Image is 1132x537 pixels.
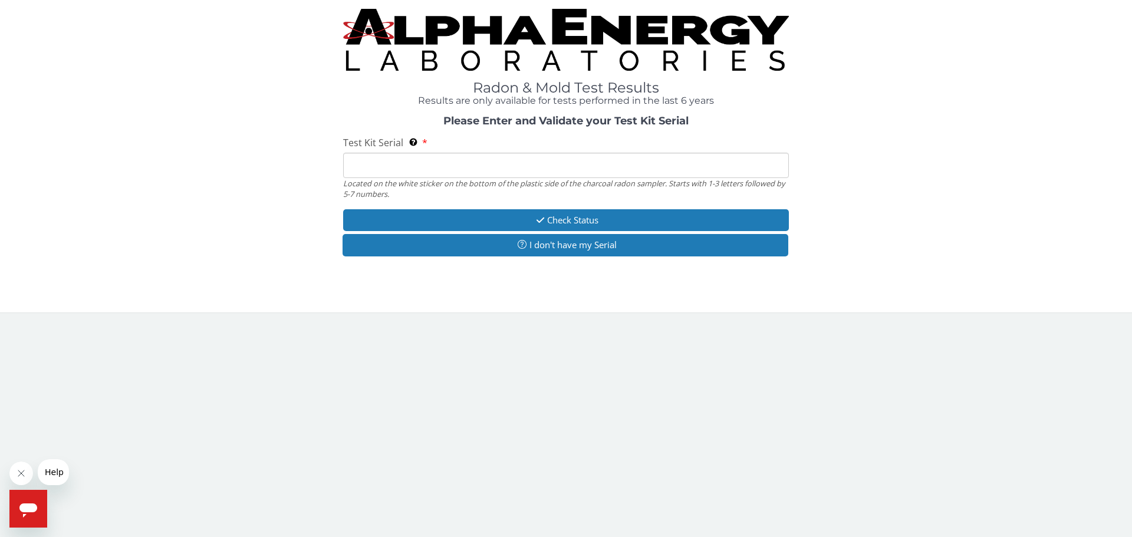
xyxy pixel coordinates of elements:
strong: Please Enter and Validate your Test Kit Serial [443,114,689,127]
img: TightCrop.jpg [343,9,789,71]
span: Test Kit Serial [343,136,403,149]
h1: Radon & Mold Test Results [343,80,789,95]
iframe: Close message [9,462,33,485]
h4: Results are only available for tests performed in the last 6 years [343,95,789,106]
div: Located on the white sticker on the bottom of the plastic side of the charcoal radon sampler. Sta... [343,178,789,200]
iframe: Button to launch messaging window [9,490,47,528]
button: Check Status [343,209,789,231]
iframe: Message from company [38,459,69,485]
button: I don't have my Serial [343,234,788,256]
